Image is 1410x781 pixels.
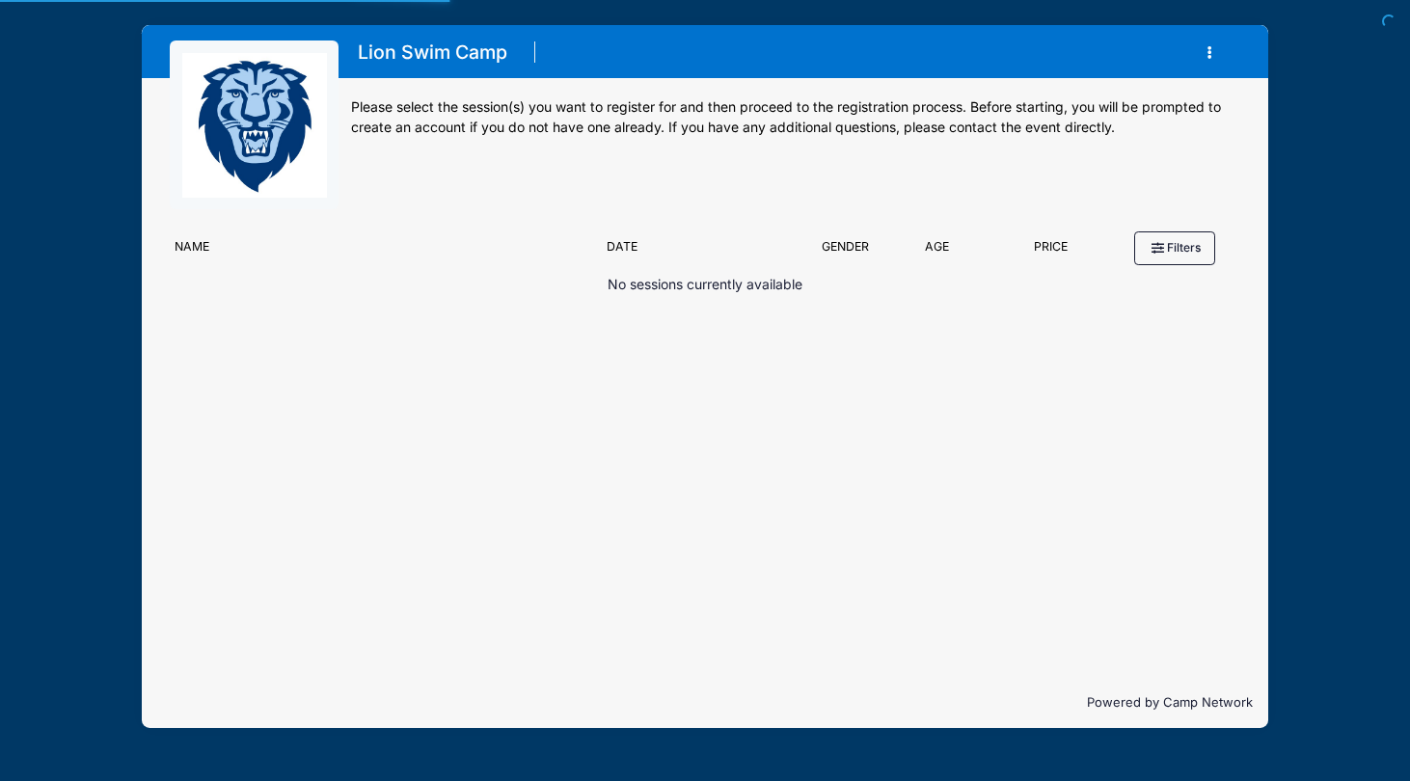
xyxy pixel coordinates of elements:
h1: Lion Swim Camp [351,36,513,69]
div: Date [597,238,802,265]
div: Please select the session(s) you want to register for and then proceed to the registration proces... [351,97,1240,138]
p: No sessions currently available [608,275,802,295]
div: Price [986,238,1115,265]
p: Powered by Camp Network [157,693,1253,713]
div: Gender [802,238,889,265]
img: logo [182,53,327,198]
button: Filters [1134,231,1215,264]
div: Name [165,238,597,265]
div: Age [888,238,986,265]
